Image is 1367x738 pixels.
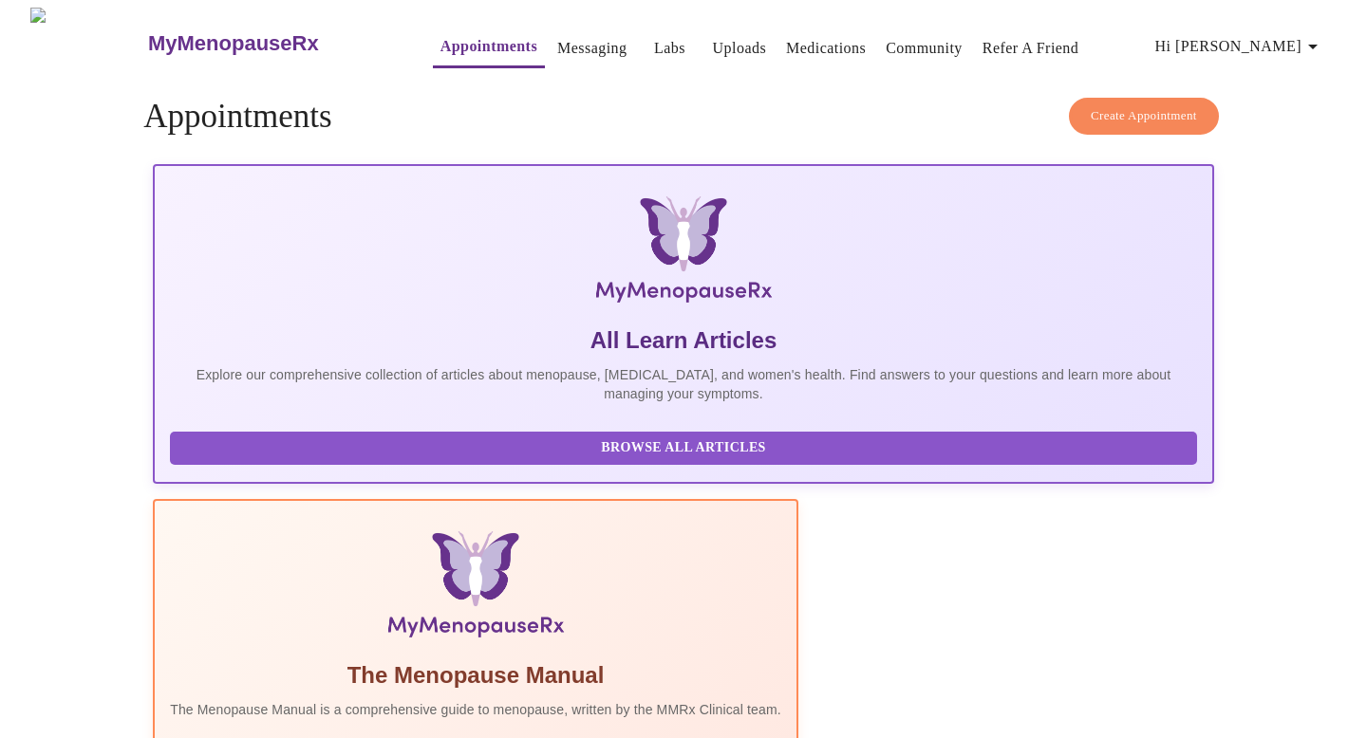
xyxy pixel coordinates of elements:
[148,31,319,56] h3: MyMenopauseRx
[878,29,970,67] button: Community
[267,531,683,645] img: Menopause Manual
[1091,105,1197,127] span: Create Appointment
[170,325,1197,356] h5: All Learn Articles
[170,438,1202,454] a: Browse All Articles
[189,436,1178,460] span: Browse All Articles
[886,35,963,62] a: Community
[713,35,767,62] a: Uploads
[440,33,537,60] a: Appointments
[170,432,1197,465] button: Browse All Articles
[557,35,627,62] a: Messaging
[975,29,1087,67] button: Refer a Friend
[786,35,866,62] a: Medications
[550,29,634,67] button: Messaging
[1069,98,1219,135] button: Create Appointment
[145,10,394,77] a: MyMenopauseRx
[640,29,701,67] button: Labs
[143,98,1224,136] h4: Appointments
[983,35,1079,62] a: Refer a Friend
[170,365,1197,403] p: Explore our comprehensive collection of articles about menopause, [MEDICAL_DATA], and women's hea...
[170,660,781,691] h5: The Menopause Manual
[433,28,545,68] button: Appointments
[705,29,775,67] button: Uploads
[329,196,1038,310] img: MyMenopauseRx Logo
[30,8,145,79] img: MyMenopauseRx Logo
[170,700,781,719] p: The Menopause Manual is a comprehensive guide to menopause, written by the MMRx Clinical team.
[654,35,685,62] a: Labs
[1148,28,1332,65] button: Hi [PERSON_NAME]
[1155,33,1324,60] span: Hi [PERSON_NAME]
[778,29,873,67] button: Medications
